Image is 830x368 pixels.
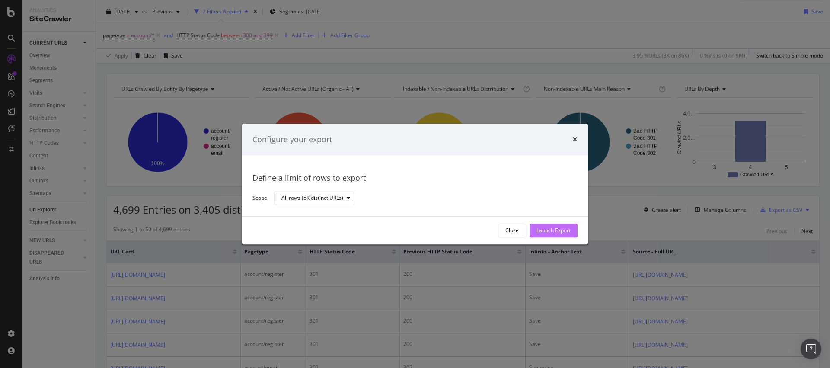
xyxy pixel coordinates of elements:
div: Launch Export [536,227,571,234]
div: All rows (5K distinct URLs) [281,196,343,201]
div: Configure your export [252,134,332,145]
div: times [572,134,578,145]
button: Close [498,224,526,237]
div: Close [505,227,519,234]
button: Launch Export [530,224,578,237]
button: All rows (5K distinct URLs) [274,192,354,205]
div: Define a limit of rows to export [252,173,578,184]
div: Open Intercom Messenger [801,339,821,359]
div: modal [242,124,588,244]
label: Scope [252,194,267,204]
